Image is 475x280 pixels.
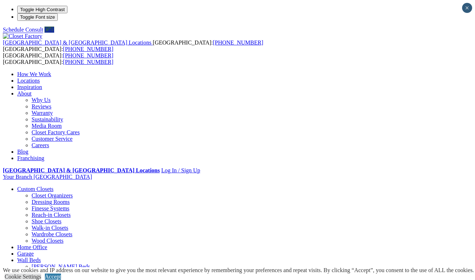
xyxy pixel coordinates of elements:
[3,174,32,180] span: Your Branch
[32,97,51,103] a: Why Us
[161,167,200,173] a: Log In / Sign Up
[17,13,58,21] button: Toggle Font size
[32,123,62,129] a: Media Room
[32,238,64,244] a: Wood Closets
[63,46,113,52] a: [PHONE_NUMBER]
[3,39,263,52] span: [GEOGRAPHIC_DATA]: [GEOGRAPHIC_DATA]:
[17,257,41,263] a: Wall Beds
[3,39,151,46] span: [GEOGRAPHIC_DATA] & [GEOGRAPHIC_DATA] Locations
[17,6,67,13] button: Toggle High Contrast
[63,59,113,65] a: [PHONE_NUMBER]
[44,27,54,33] a: Call
[32,205,69,211] a: Finesse Systems
[32,192,73,199] a: Closet Organizers
[32,103,51,109] a: Reviews
[32,116,63,122] a: Sustainability
[32,129,80,135] a: Closet Factory Cares
[17,78,40,84] a: Locations
[17,155,44,161] a: Franchising
[17,251,34,257] a: Garage
[5,274,41,280] a: Cookie Settings
[32,225,68,231] a: Walk-in Closets
[32,231,72,237] a: Wardrobe Closets
[17,244,47,250] a: Home Office
[32,212,71,218] a: Reach-in Closets
[17,149,28,155] a: Blog
[33,174,92,180] span: [GEOGRAPHIC_DATA]
[32,136,72,142] a: Customer Service
[462,3,472,13] button: Close
[213,39,263,46] a: [PHONE_NUMBER]
[3,52,113,65] span: [GEOGRAPHIC_DATA]: [GEOGRAPHIC_DATA]:
[32,218,61,224] a: Shoe Closets
[3,167,160,173] a: [GEOGRAPHIC_DATA] & [GEOGRAPHIC_DATA] Locations
[17,84,42,90] a: Inspiration
[32,263,90,270] a: [PERSON_NAME] Beds
[32,110,53,116] a: Warranty
[3,174,92,180] a: Your Branch [GEOGRAPHIC_DATA]
[20,7,65,12] span: Toggle High Contrast
[32,199,70,205] a: Dressing Rooms
[3,27,43,33] a: Schedule Consult
[3,39,153,46] a: [GEOGRAPHIC_DATA] & [GEOGRAPHIC_DATA] Locations
[3,267,474,274] div: We use cookies and IP address on our website to give you the most relevant experience by remember...
[17,71,51,77] a: How We Work
[63,52,113,59] a: [PHONE_NUMBER]
[45,274,61,280] a: Accept
[17,90,32,97] a: About
[17,186,53,192] a: Custom Closets
[20,14,55,20] span: Toggle Font size
[32,142,49,148] a: Careers
[3,33,42,39] img: Closet Factory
